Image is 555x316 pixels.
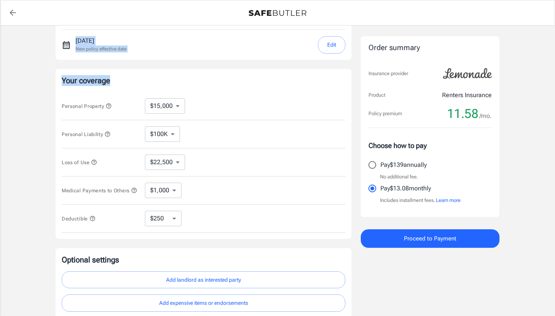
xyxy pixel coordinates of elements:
[62,103,112,109] span: Personal Property
[368,70,408,77] p: Insurance provider
[404,234,456,244] span: Proceed to Payment
[380,197,461,204] p: Includes installment fees.
[380,184,431,193] p: Pay $13.08 monthly
[76,36,126,45] p: [DATE]
[479,111,492,121] span: /mo.
[318,36,345,54] button: Edit
[368,91,385,99] p: Product
[249,10,306,16] img: Back to quotes
[62,254,345,265] p: Optional settings
[380,160,427,170] p: Pay $139 annually
[62,75,345,86] p: Your coverage
[62,129,111,139] button: Personal Liability
[436,197,461,204] button: Learn more
[62,271,345,289] button: Add landlord as interested party
[62,160,97,165] span: Loss of Use
[368,110,402,118] p: Policy premium
[447,106,478,121] span: 11.58
[62,131,111,137] span: Personal Liability
[442,91,492,100] p: Renters Insurance
[76,45,126,52] p: New policy effective date
[380,173,418,181] p: No additional fee.
[62,294,345,312] button: Add expensive items or endorsements
[62,40,71,50] svg: New policy start date
[439,63,496,84] img: Lemonade
[62,101,112,111] button: Personal Property
[62,216,96,222] span: Deductible
[368,42,492,54] div: Order summary
[62,186,137,195] button: Medical Payments to Others
[361,229,499,248] button: Proceed to Payment
[368,140,492,151] p: Choose how to pay
[62,188,137,193] span: Medical Payments to Others
[62,158,97,167] button: Loss of Use
[5,5,20,20] a: back to quotes
[62,214,96,223] button: Deductible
